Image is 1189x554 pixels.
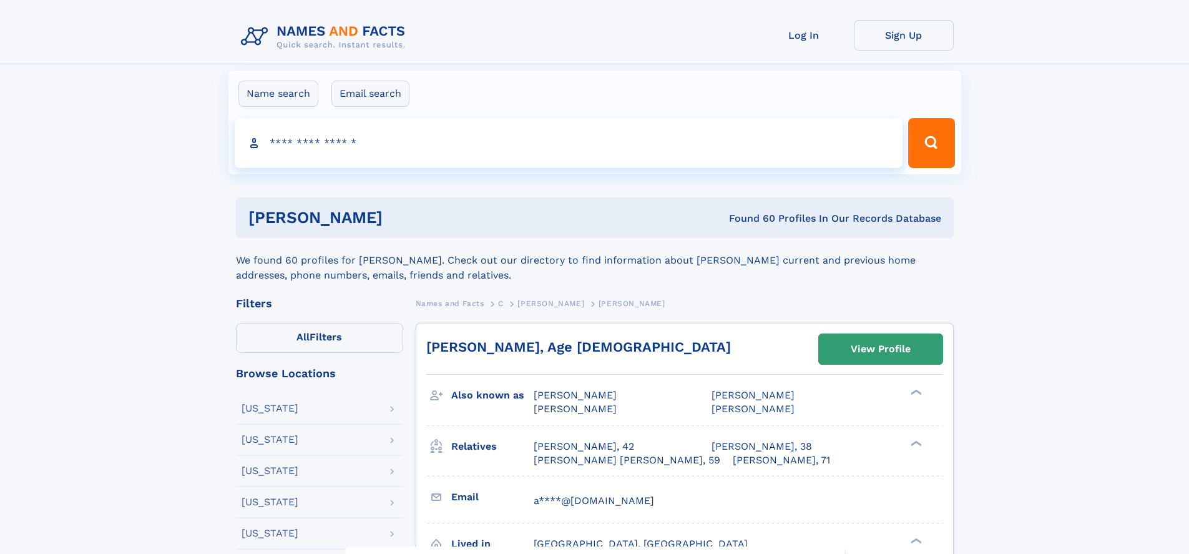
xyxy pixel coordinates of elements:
[416,295,484,311] a: Names and Facts
[426,339,731,355] a: [PERSON_NAME], Age [DEMOGRAPHIC_DATA]
[534,440,634,453] a: [PERSON_NAME], 42
[712,403,795,415] span: [PERSON_NAME]
[236,298,403,309] div: Filters
[754,20,854,51] a: Log In
[517,299,584,308] span: [PERSON_NAME]
[733,453,830,467] a: [PERSON_NAME], 71
[534,538,748,550] span: [GEOGRAPHIC_DATA], [GEOGRAPHIC_DATA]
[819,334,942,364] a: View Profile
[242,497,298,507] div: [US_STATE]
[296,331,310,343] span: All
[242,528,298,538] div: [US_STATE]
[242,466,298,476] div: [US_STATE]
[451,385,534,406] h3: Also known as
[851,335,911,364] div: View Profile
[451,487,534,508] h3: Email
[238,81,318,107] label: Name search
[908,537,922,545] div: ❯
[498,299,504,308] span: C
[451,436,534,457] h3: Relatives
[534,389,617,401] span: [PERSON_NAME]
[534,453,720,467] a: [PERSON_NAME] [PERSON_NAME], 59
[555,212,941,225] div: Found 60 Profiles In Our Records Database
[248,210,556,225] h1: [PERSON_NAME]
[235,118,903,168] input: search input
[854,20,954,51] a: Sign Up
[236,238,954,283] div: We found 60 profiles for [PERSON_NAME]. Check out our directory to find information about [PERSON...
[331,81,409,107] label: Email search
[517,295,584,311] a: [PERSON_NAME]
[236,368,403,379] div: Browse Locations
[498,295,504,311] a: C
[908,118,954,168] button: Search Button
[599,299,665,308] span: [PERSON_NAME]
[534,403,617,415] span: [PERSON_NAME]
[236,323,403,353] label: Filters
[242,403,298,413] div: [US_STATE]
[712,389,795,401] span: [PERSON_NAME]
[242,435,298,445] div: [US_STATE]
[712,440,812,453] a: [PERSON_NAME], 38
[908,439,922,447] div: ❯
[908,388,922,397] div: ❯
[236,20,416,54] img: Logo Names and Facts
